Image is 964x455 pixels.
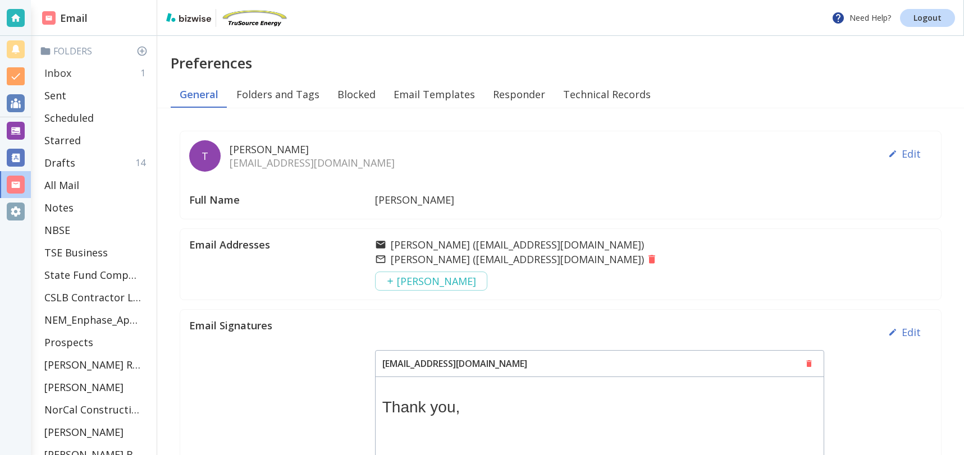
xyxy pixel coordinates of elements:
img: bizwise [166,13,211,22]
p: Logout [913,14,942,22]
p: NEM_Enphase_Applications [44,313,141,327]
div: TSE Business [40,241,152,264]
div: Starred [40,129,152,151]
button: Blocked [328,81,385,108]
img: TruSource Energy, Inc. [221,9,288,27]
p: [EMAIL_ADDRESS][DOMAIN_NAME] [230,156,395,169]
p: 1 [140,67,150,79]
p: Inbox [44,66,71,80]
p: Starred [44,134,81,147]
div: Notes [40,196,152,219]
div: NBSE [40,219,152,241]
p: Notes [44,201,74,214]
p: Scheduled [44,111,94,125]
div: State Fund Compensation [40,264,152,286]
div: Inbox1 [40,62,152,84]
p: NBSE [44,223,70,237]
div: Sent [40,84,152,107]
p: Email Signatures [189,319,375,332]
p: Prospects [44,335,93,349]
p: Sent [44,89,66,102]
h2: Preferences [171,54,964,72]
p: [PERSON_NAME] ( [EMAIL_ADDRESS][DOMAIN_NAME] ) [391,238,644,251]
p: [PERSON_NAME] Residence [44,358,141,371]
p: State Fund Compensation [44,268,141,282]
div: [PERSON_NAME] Residence [40,353,152,376]
p: [EMAIL_ADDRESS][DOMAIN_NAME] [376,351,534,376]
p: All Mail [44,178,79,192]
img: DashboardSidebarEmail.svg [42,11,56,25]
button: Edit [884,140,925,167]
p: NorCal Construction [44,403,141,416]
p: Need Help? [831,11,891,25]
p: [PERSON_NAME] [230,143,395,156]
p: 14 [135,157,150,169]
button: General [171,81,227,108]
p: T [202,149,208,163]
p: Edit [902,147,921,160]
button: Responder [484,81,554,108]
div: [PERSON_NAME] [40,421,152,443]
button: Edit [884,319,925,346]
div: Scheduled [40,107,152,129]
p: [PERSON_NAME] [375,190,454,210]
p: [PERSON_NAME] [44,425,124,439]
div: NEM_Enphase_Applications [40,309,152,331]
p: TSE Business [44,246,108,259]
div: [PERSON_NAME] [40,376,152,398]
p: Full Name [189,190,375,210]
div: NorCal Construction [40,398,152,421]
p: Email Addresses [189,238,375,251]
p: Edit [902,325,921,339]
p: Folders [40,45,152,57]
div: CSLB Contractor License [40,286,152,309]
div: Drafts14 [40,151,152,174]
p: [PERSON_NAME] ( [EMAIL_ADDRESS][DOMAIN_NAME] ) [391,252,644,266]
div: All Mail [40,174,152,196]
button: Folders and Tags [227,81,328,108]
p: [PERSON_NAME] [44,380,124,394]
button: Technical Records [554,81,660,108]
button: Email Templates [385,81,484,108]
p: Drafts [44,156,75,169]
a: Logout [900,9,955,27]
p: CSLB Contractor License [44,291,141,304]
h2: Email [42,11,88,26]
button: [PERSON_NAME] [375,272,487,291]
div: Prospects [40,331,152,353]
